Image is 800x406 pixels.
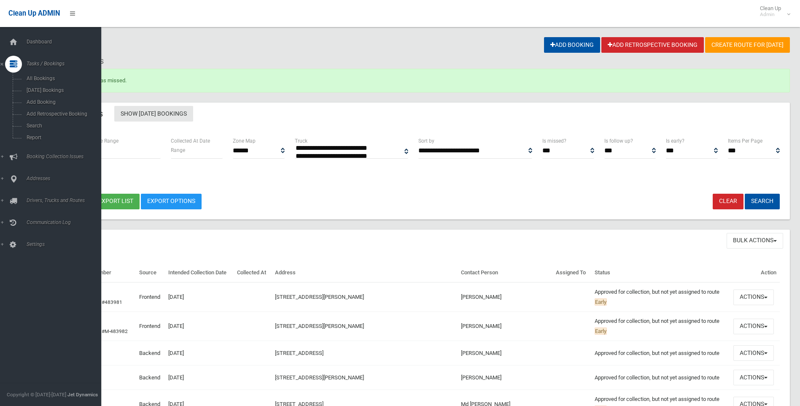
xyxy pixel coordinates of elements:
span: All Bookings [24,76,100,81]
th: Source [136,263,165,283]
td: [DATE] [165,282,233,312]
span: Add Booking [24,99,100,105]
a: #483981 [102,299,122,305]
td: [PERSON_NAME] [458,341,552,365]
a: Show [DATE] Bookings [114,106,193,122]
span: Report [24,135,100,141]
a: #M-483982 [102,328,128,334]
span: [DATE] Bookings [24,87,100,93]
td: [PERSON_NAME] [458,282,552,312]
span: Addresses [24,176,108,181]
td: Approved for collection, but not yet assigned to route [591,341,730,365]
button: Actions [733,290,774,305]
a: [STREET_ADDRESS][PERSON_NAME] [275,374,364,381]
td: Frontend [136,312,165,341]
th: Contact Person [458,263,552,283]
td: [PERSON_NAME] [458,312,552,341]
span: Booking Collection Issues [24,154,108,160]
span: Early [595,328,607,335]
span: Communication Log [24,219,108,225]
td: Approved for collection, but not yet assigned to route [591,365,730,390]
strong: Jet Dynamics [67,392,98,398]
td: [DATE] [165,312,233,341]
span: Drivers, Trucks and Routes [24,198,108,203]
a: Clear [713,194,743,209]
a: Add Retrospective Booking [601,37,704,53]
a: Add Booking [544,37,600,53]
span: Dashboard [24,39,108,45]
button: Export list [92,194,140,209]
span: Tasks / Bookings [24,61,108,67]
a: Export Options [141,194,202,209]
a: Create route for [DATE] [705,37,790,53]
th: Status [591,263,730,283]
td: Approved for collection, but not yet assigned to route [591,282,730,312]
span: Clean Up ADMIN [8,9,60,17]
a: [STREET_ADDRESS][PERSON_NAME] [275,294,364,300]
th: Address [272,263,458,283]
div: Booking marked as missed. [37,69,790,92]
td: [DATE] [165,365,233,390]
a: [STREET_ADDRESS][PERSON_NAME] [275,323,364,329]
td: [PERSON_NAME] [458,365,552,390]
th: Action [730,263,780,283]
button: Bulk Actions [727,233,783,249]
span: Copyright © [DATE]-[DATE] [7,392,66,398]
td: Backend [136,341,165,365]
th: Intended Collection Date [165,263,233,283]
td: [DATE] [165,341,233,365]
button: Search [745,194,780,209]
span: Early [595,298,607,306]
button: Actions [733,345,774,361]
th: Booking Number [68,263,136,283]
span: Clean Up [756,5,789,18]
button: Actions [733,319,774,334]
th: Collected At [234,263,272,283]
span: Settings [24,241,108,247]
span: Add Retrospective Booking [24,111,100,117]
span: Search [24,123,100,129]
button: Actions [733,370,774,385]
td: Backend [136,365,165,390]
th: Assigned To [552,263,591,283]
td: Approved for collection, but not yet assigned to route [591,312,730,341]
small: Admin [760,11,781,18]
a: [STREET_ADDRESS] [275,350,323,356]
td: Frontend [136,282,165,312]
label: Truck [295,136,307,146]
